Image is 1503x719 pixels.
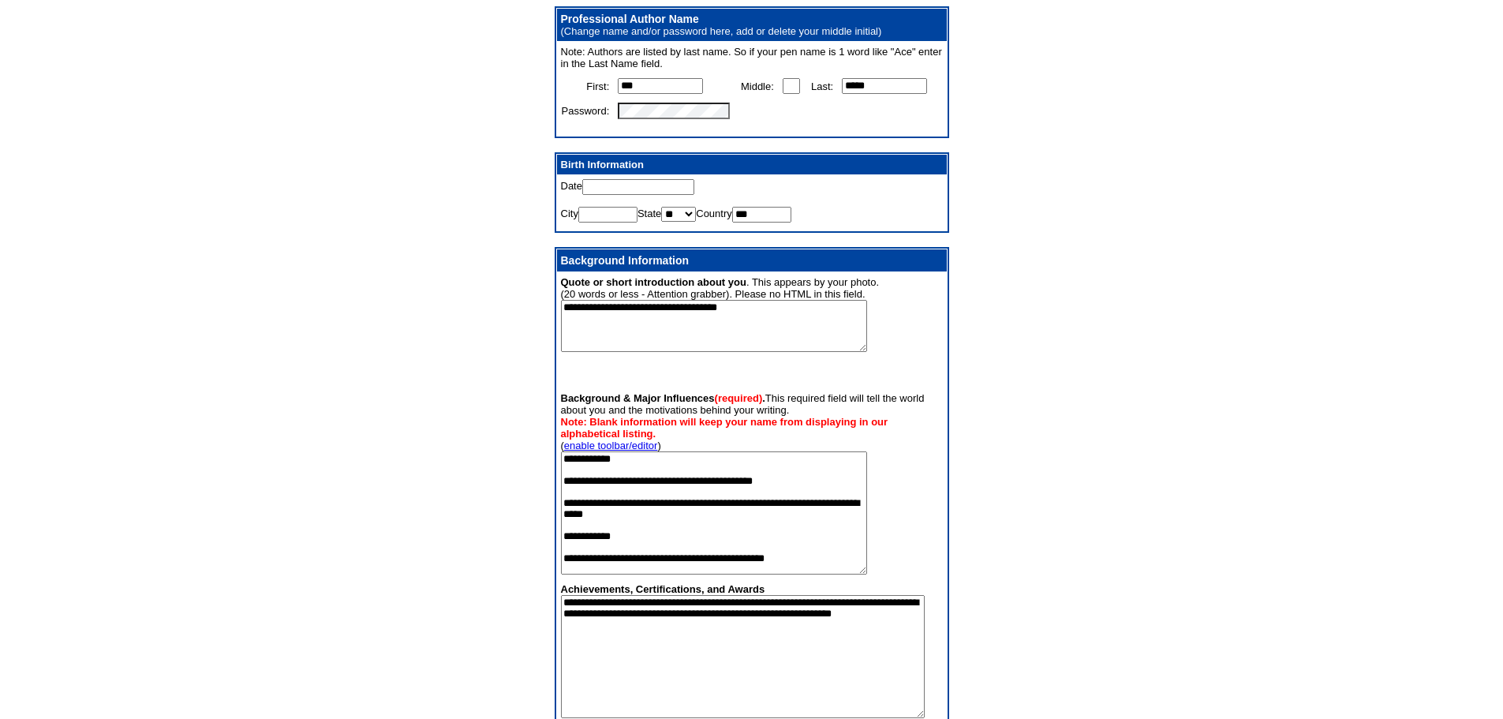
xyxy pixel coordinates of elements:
b: Note: Blank information will keep your name from displaying in our alphabetical listing. [561,416,888,440]
font: This required field will tell the world about you and the motivations behind your writing. ( ) [561,392,925,577]
img: shim.gif [561,223,577,227]
font: Middle: [741,81,774,92]
font: . This appears by your photo. (20 words or less - Attention grabber). Please no HTML in this field. [561,276,880,354]
font: Quote or short introduction about you [561,276,746,288]
font: (required) [715,392,763,404]
a: enable toolbar/editor [564,440,658,451]
span: Professional Author Name [561,13,699,25]
strong: Achievements, Certifications, and Awards [561,583,765,595]
b: Background Information [561,254,690,267]
font: Password: [562,105,610,117]
font: Note: Authors are listed by last name. So if your pen name is 1 word like "Ace" enter in the Last... [561,46,942,69]
b: Birth Information [561,159,644,170]
img: shim.gif [593,128,609,132]
font: First: [586,81,609,92]
font: (Change name and/or password here, add or delete your middle initial) [561,25,882,37]
strong: Background & Major Influences . [561,392,765,404]
font: Last: [811,81,833,92]
font: Date City State Country [561,180,791,229]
